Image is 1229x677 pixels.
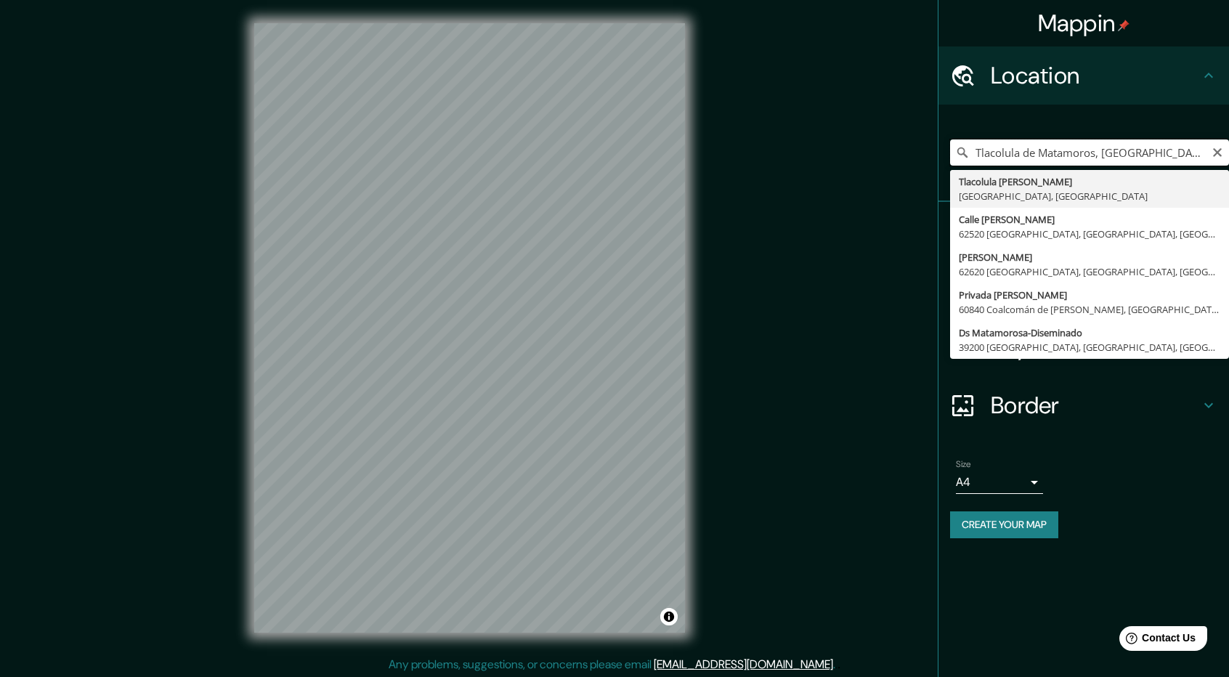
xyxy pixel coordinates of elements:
div: Layout [938,318,1229,376]
p: Any problems, suggestions, or concerns please email . [389,656,835,673]
div: . [835,656,837,673]
canvas: Map [254,23,685,633]
h4: Border [991,391,1200,420]
button: Create your map [950,511,1058,538]
h4: Mappin [1038,9,1130,38]
div: Calle [PERSON_NAME] [959,212,1220,227]
h4: Layout [991,333,1200,362]
div: Tlacolula [PERSON_NAME] [959,174,1220,189]
div: Location [938,46,1229,105]
h4: Location [991,61,1200,90]
div: . [837,656,840,673]
div: Pins [938,202,1229,260]
img: pin-icon.png [1118,20,1129,31]
input: Pick your city or area [950,139,1229,166]
div: [PERSON_NAME] [959,250,1220,264]
div: 62620 [GEOGRAPHIC_DATA], [GEOGRAPHIC_DATA], [GEOGRAPHIC_DATA] [959,264,1220,279]
div: 60840 Coalcomán de [PERSON_NAME], [GEOGRAPHIC_DATA], [GEOGRAPHIC_DATA] [959,302,1220,317]
a: [EMAIL_ADDRESS][DOMAIN_NAME] [654,657,833,672]
div: 39200 [GEOGRAPHIC_DATA], [GEOGRAPHIC_DATA], [GEOGRAPHIC_DATA] [959,340,1220,354]
iframe: Help widget launcher [1100,620,1213,661]
button: Clear [1212,145,1223,158]
div: [GEOGRAPHIC_DATA], [GEOGRAPHIC_DATA] [959,189,1220,203]
button: Toggle attribution [660,608,678,625]
div: Border [938,376,1229,434]
label: Size [956,458,971,471]
div: A4 [956,471,1043,494]
div: Ds Matamorosa-Diseminado [959,325,1220,340]
div: Privada [PERSON_NAME] [959,288,1220,302]
div: Style [938,260,1229,318]
div: 62520 [GEOGRAPHIC_DATA], [GEOGRAPHIC_DATA], [GEOGRAPHIC_DATA] [959,227,1220,241]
